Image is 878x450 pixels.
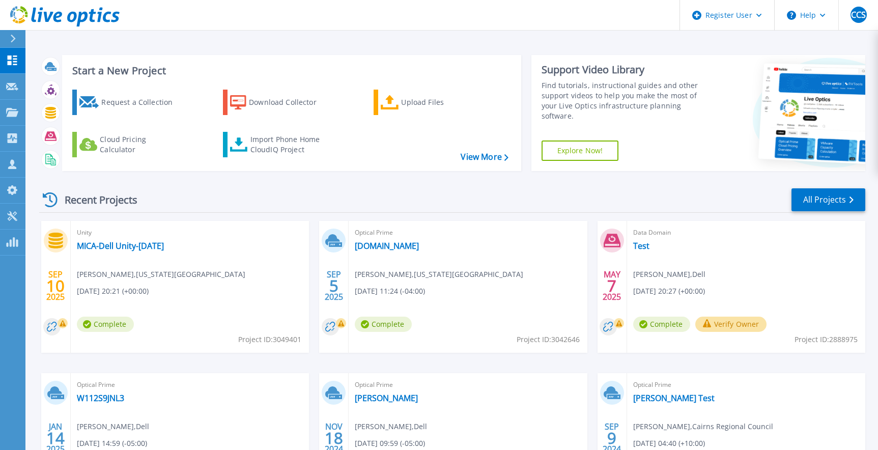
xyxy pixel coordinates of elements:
[355,286,425,297] span: [DATE] 11:24 (-04:00)
[607,434,616,442] span: 9
[607,282,616,290] span: 7
[325,434,343,442] span: 18
[461,152,508,162] a: View More
[77,421,149,432] span: [PERSON_NAME] , Dell
[39,187,151,212] div: Recent Projects
[72,90,186,115] a: Request a Collection
[633,286,705,297] span: [DATE] 20:27 (+00:00)
[602,267,621,304] div: MAY 2025
[46,282,65,290] span: 10
[72,65,508,76] h3: Start a New Project
[795,334,858,345] span: Project ID: 2888975
[238,334,301,345] span: Project ID: 3049401
[46,267,65,304] div: SEP 2025
[101,92,183,112] div: Request a Collection
[77,379,303,390] span: Optical Prime
[355,438,425,449] span: [DATE] 09:59 (-05:00)
[633,421,773,432] span: [PERSON_NAME] , Cairns Regional Council
[355,421,427,432] span: [PERSON_NAME] , Dell
[324,267,344,304] div: SEP 2025
[355,227,581,238] span: Optical Prime
[791,188,865,211] a: All Projects
[542,80,711,121] div: Find tutorials, instructional guides and other support videos to help you make the most of your L...
[633,379,859,390] span: Optical Prime
[633,241,649,251] a: Test
[374,90,487,115] a: Upload Files
[695,317,767,332] button: Verify Owner
[77,317,134,332] span: Complete
[633,227,859,238] span: Data Domain
[355,317,412,332] span: Complete
[77,241,164,251] a: MICA-Dell Unity-[DATE]
[223,90,336,115] a: Download Collector
[329,282,338,290] span: 5
[77,227,303,238] span: Unity
[355,379,581,390] span: Optical Prime
[355,241,419,251] a: [DOMAIN_NAME]
[100,134,181,155] div: Cloud Pricing Calculator
[517,334,580,345] span: Project ID: 3042646
[77,286,149,297] span: [DATE] 20:21 (+00:00)
[633,269,705,280] span: [PERSON_NAME] , Dell
[72,132,186,157] a: Cloud Pricing Calculator
[250,134,330,155] div: Import Phone Home CloudIQ Project
[401,92,483,112] div: Upload Files
[355,393,418,403] a: [PERSON_NAME]
[77,438,147,449] span: [DATE] 14:59 (-05:00)
[542,140,619,161] a: Explore Now!
[249,92,330,112] div: Download Collector
[77,269,245,280] span: [PERSON_NAME] , [US_STATE][GEOGRAPHIC_DATA]
[355,269,523,280] span: [PERSON_NAME] , [US_STATE][GEOGRAPHIC_DATA]
[851,11,866,19] span: CCS
[542,63,711,76] div: Support Video Library
[46,434,65,442] span: 14
[633,393,715,403] a: [PERSON_NAME] Test
[77,393,124,403] a: W112S9JNL3
[633,438,705,449] span: [DATE] 04:40 (+10:00)
[633,317,690,332] span: Complete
